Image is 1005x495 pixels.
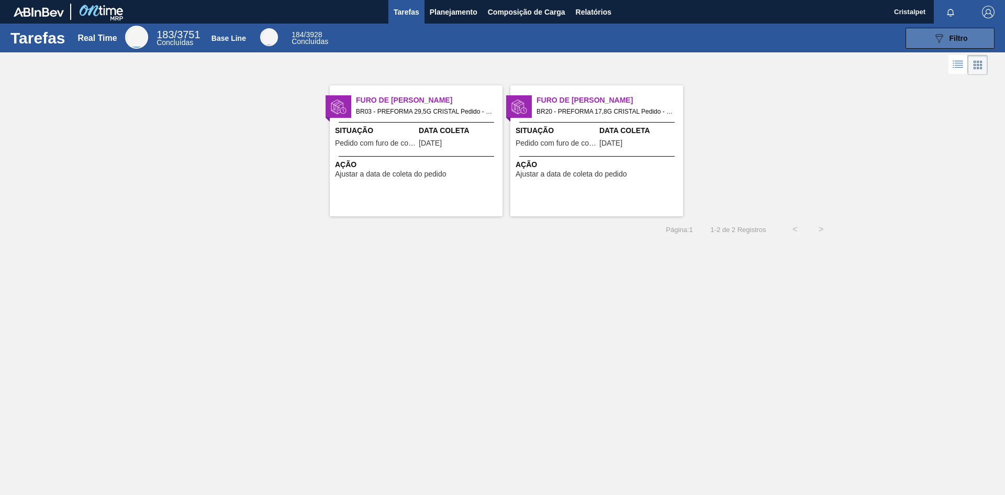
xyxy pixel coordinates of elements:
[709,226,766,234] span: 1 - 2 de 2 Registros
[356,106,494,117] span: BR03 - PREFORMA 29,5G CRISTAL Pedido - 2004371
[488,6,565,18] span: Composição de Carga
[260,28,278,46] div: Base Line
[292,37,328,46] span: Concluídas
[292,30,304,39] span: 184
[599,125,680,136] span: Data Coleta
[292,30,322,39] span: / 3928
[14,7,64,17] img: TNhmsLtSVTkK8tSr43FrP2fwEKptu5GPRR3wAAAABJRU5ErkJggg==
[335,125,416,136] span: Situação
[419,139,442,147] span: 13/08/2025
[356,95,502,106] span: Furo de Coleta
[516,159,680,170] span: Ação
[906,28,995,49] button: Filtro
[511,99,527,115] img: status
[292,31,328,45] div: Base Line
[157,30,200,46] div: Real Time
[516,170,627,178] span: Ajustar a data de coleta do pedido
[125,26,148,49] div: Real Time
[335,159,500,170] span: Ação
[576,6,611,18] span: Relatórios
[430,6,477,18] span: Planejamento
[808,216,834,243] button: >
[10,32,65,44] h1: Tarefas
[782,216,808,243] button: <
[331,99,347,115] img: status
[948,55,968,75] div: Visão em Lista
[211,34,246,42] div: Base Line
[516,139,597,147] span: Pedido com furo de coleta
[537,106,675,117] span: BR20 - PREFORMA 17,8G CRISTAL Pedido - 1963704
[335,139,416,147] span: Pedido com furo de coleta
[934,5,967,19] button: Notificações
[516,125,597,136] span: Situação
[968,55,988,75] div: Visão em Cards
[157,29,200,40] span: / 3751
[950,34,968,42] span: Filtro
[77,34,117,43] div: Real Time
[599,139,622,147] span: 01/08/2025
[394,6,419,18] span: Tarefas
[666,226,693,234] span: Página : 1
[335,170,446,178] span: Ajustar a data de coleta do pedido
[982,6,995,18] img: Logout
[419,125,500,136] span: Data Coleta
[537,95,683,106] span: Furo de Coleta
[157,29,174,40] span: 183
[157,38,193,47] span: Concluídas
